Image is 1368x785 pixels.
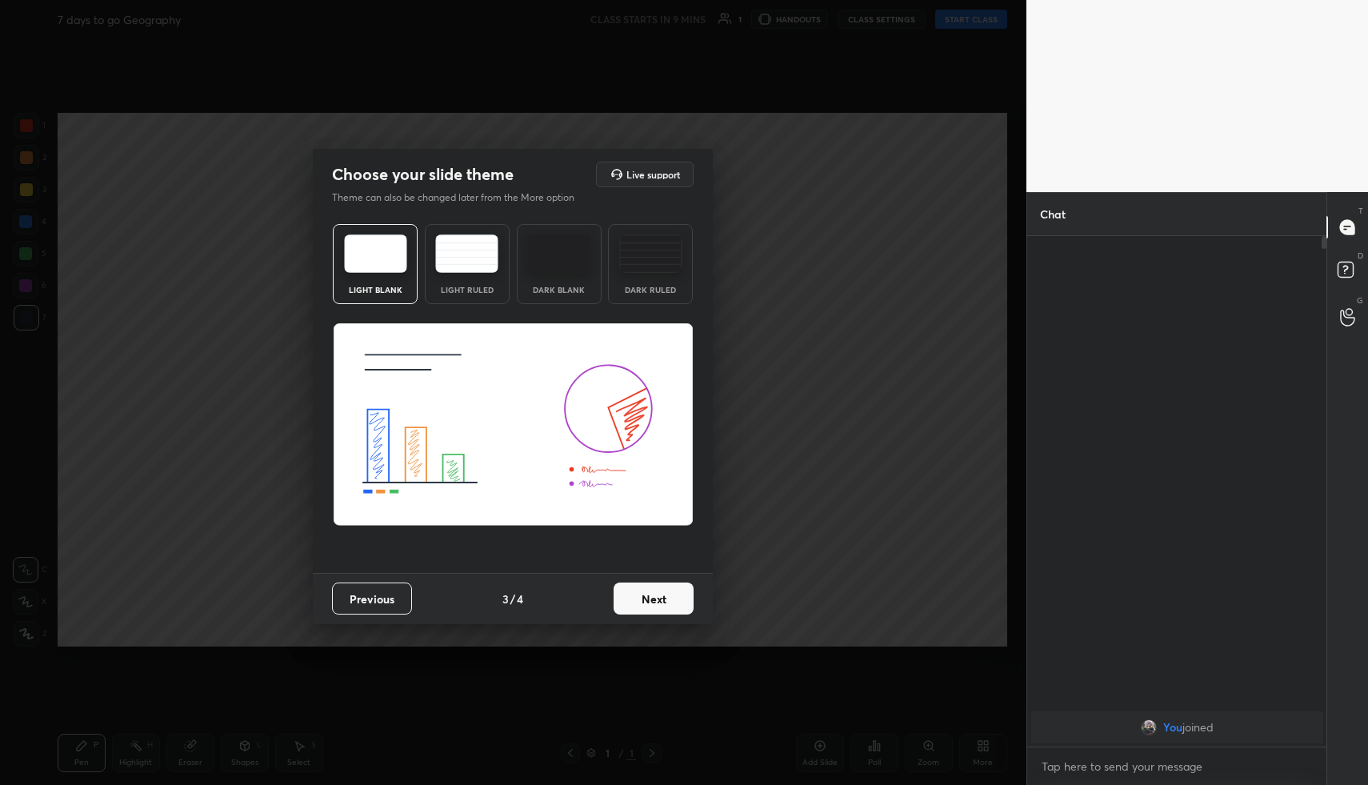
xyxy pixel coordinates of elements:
[344,234,407,273] img: lightTheme.e5ed3b09.svg
[614,583,694,615] button: Next
[1357,294,1363,306] p: G
[618,286,682,294] div: Dark Ruled
[333,323,694,527] img: lightThemeBanner.fbc32fad.svg
[527,234,590,273] img: darkTheme.f0cc69e5.svg
[1182,721,1214,734] span: joined
[1163,721,1182,734] span: You
[1358,250,1363,262] p: D
[332,164,514,185] h2: Choose your slide theme
[332,190,591,205] p: Theme can also be changed later from the More option
[343,286,407,294] div: Light Blank
[1027,193,1078,235] p: Chat
[332,583,412,615] button: Previous
[527,286,591,294] div: Dark Blank
[435,234,498,273] img: lightRuledTheme.5fabf969.svg
[517,591,523,607] h4: 4
[619,234,682,273] img: darkRuledTheme.de295e13.svg
[626,170,680,179] h5: Live support
[510,591,515,607] h4: /
[1027,708,1327,747] div: grid
[1141,719,1157,735] img: 2fdd300d0a60438a9566a832db643c4c.jpg
[502,591,509,607] h4: 3
[1358,205,1363,217] p: T
[435,286,499,294] div: Light Ruled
